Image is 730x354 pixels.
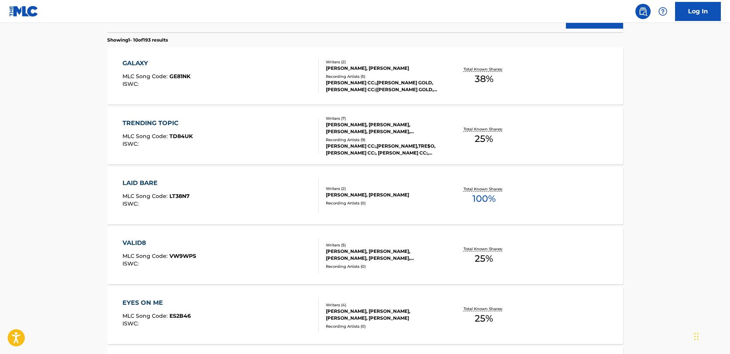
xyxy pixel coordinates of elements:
div: GALAXY [122,59,190,68]
a: GALAXYMLC Song Code:GE81NKISWC:Writers (2)[PERSON_NAME], [PERSON_NAME]Recording Artists (5)[PERSO... [107,47,623,105]
div: TRENDING TOPIC [122,119,193,128]
span: MLC Song Code : [122,133,169,140]
span: 38 % [475,72,493,86]
div: Recording Artists ( 0 ) [326,264,441,269]
span: MLC Song Code : [122,312,169,319]
div: Recording Artists ( 0 ) [326,323,441,329]
a: VALID8MLC Song Code:VW9WPSISWC:Writers (5)[PERSON_NAME], [PERSON_NAME], [PERSON_NAME], [PERSON_NA... [107,227,623,284]
div: [PERSON_NAME], [PERSON_NAME] [326,65,441,72]
div: Writers ( 4 ) [326,302,441,308]
span: 25 % [475,132,493,146]
span: 25 % [475,312,493,325]
div: EYES ON ME [122,298,191,307]
span: LT38N7 [169,193,190,200]
div: Writers ( 2 ) [326,59,441,65]
span: ISWC : [122,320,140,327]
p: Total Known Shares: [464,246,504,252]
p: Total Known Shares: [464,66,504,72]
div: Writers ( 5 ) [326,242,441,248]
div: Writers ( 7 ) [326,116,441,121]
img: MLC Logo [9,6,39,17]
p: Total Known Shares: [464,306,504,312]
div: Help [655,4,670,19]
span: ISWC : [122,80,140,87]
div: Recording Artists ( 9 ) [326,137,441,143]
div: Recording Artists ( 5 ) [326,74,441,79]
img: search [638,7,648,16]
span: MLC Song Code : [122,253,169,259]
span: ES2B46 [169,312,191,319]
img: help [658,7,667,16]
a: EYES ON MEMLC Song Code:ES2B46ISWC:Writers (4)[PERSON_NAME], [PERSON_NAME], [PERSON_NAME], [PERSO... [107,287,623,344]
div: [PERSON_NAME], [PERSON_NAME], [PERSON_NAME], [PERSON_NAME] [326,308,441,322]
div: [PERSON_NAME] CC:,[PERSON_NAME] GOLD, [PERSON_NAME] CC:|[PERSON_NAME] GOLD, [PERSON_NAME] CC:, [P... [326,79,441,93]
div: [PERSON_NAME], [PERSON_NAME] [326,191,441,198]
div: LAID BARE [122,179,190,188]
div: [PERSON_NAME] CC:,[PERSON_NAME],TRE$O, [PERSON_NAME] CC:, [PERSON_NAME] CC:, [PERSON_NAME] CC:, [... [326,143,441,156]
p: Showing 1 - 10 of 193 results [107,37,168,43]
a: Public Search [635,4,651,19]
div: Writers ( 2 ) [326,186,441,191]
span: TD84UK [169,133,193,140]
div: Drag [694,325,699,348]
span: 100 % [472,192,496,206]
span: 25 % [475,252,493,265]
p: Total Known Shares: [464,186,504,192]
span: ISWC : [122,200,140,207]
p: Total Known Shares: [464,126,504,132]
div: [PERSON_NAME], [PERSON_NAME], [PERSON_NAME], [PERSON_NAME], [PERSON_NAME], [PERSON_NAME], [PERSON... [326,121,441,135]
div: [PERSON_NAME], [PERSON_NAME], [PERSON_NAME], [PERSON_NAME], [PERSON_NAME] [326,248,441,262]
span: GE81NK [169,73,190,80]
span: ISWC : [122,260,140,267]
span: ISWC : [122,140,140,147]
a: TRENDING TOPICMLC Song Code:TD84UKISWC:Writers (7)[PERSON_NAME], [PERSON_NAME], [PERSON_NAME], [P... [107,107,623,164]
iframe: Chat Widget [692,317,730,354]
span: MLC Song Code : [122,193,169,200]
a: Log In [675,2,721,21]
span: MLC Song Code : [122,73,169,80]
span: VW9WPS [169,253,196,259]
div: Recording Artists ( 0 ) [326,200,441,206]
a: LAID BAREMLC Song Code:LT38N7ISWC:Writers (2)[PERSON_NAME], [PERSON_NAME]Recording Artists (0)Tot... [107,167,623,224]
div: VALID8 [122,238,196,248]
